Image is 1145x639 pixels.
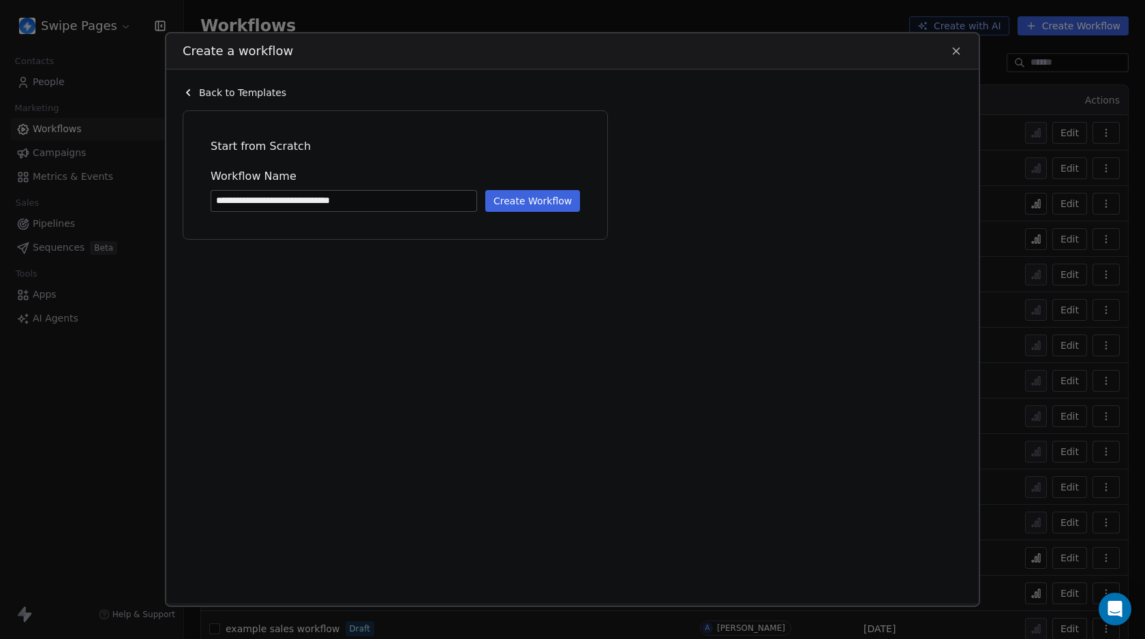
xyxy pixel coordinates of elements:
span: Workflow Name [211,168,580,185]
span: Create a workflow [183,42,293,60]
span: Start from Scratch [211,138,580,155]
span: Back to Templates [199,86,286,99]
button: Create Workflow [485,190,580,212]
div: Open Intercom Messenger [1099,593,1131,625]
